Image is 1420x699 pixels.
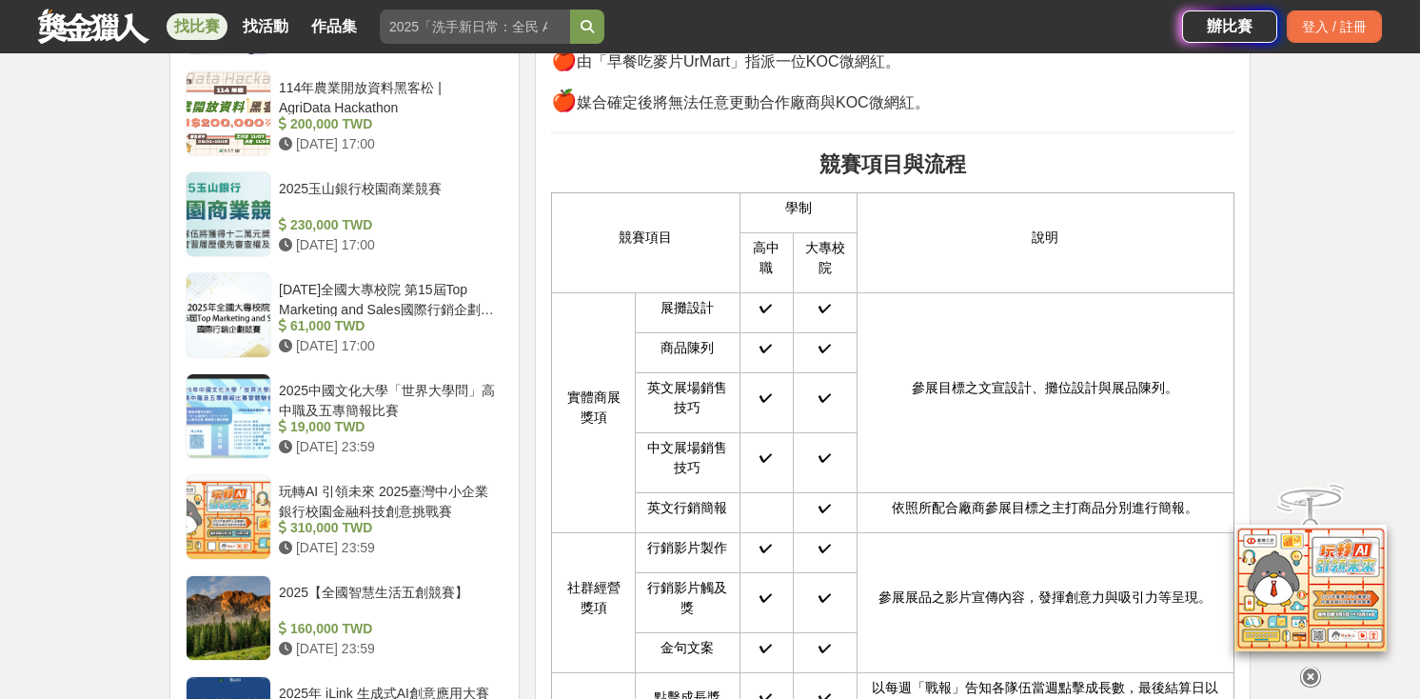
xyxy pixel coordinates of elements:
p: 競賽項目 [562,228,730,248]
span: 🍎 [551,89,577,112]
a: 找比賽 [167,13,227,40]
input: 2025「洗手新日常：全民 ALL IN」洗手歌全台徵選 [380,10,570,44]
p: 英文行銷簡報 [645,498,729,518]
div: [DATE] 17:00 [279,235,496,255]
p: ✔ [750,338,783,358]
a: 2025中國文化大學「世界大學問」高中職及五專簡報比賽 19,000 TWD [DATE] 23:59 [186,373,503,459]
p: ✔ [803,498,847,518]
p: 商品陳列 [645,338,729,358]
div: [DATE]全國大專校院 第15屆Top Marketing and Sales國際行銷企劃競賽 [279,280,496,316]
p: ✔ [750,538,783,558]
span: 🍎 [551,48,577,71]
a: 114年農業開放資料黑客松 | AgriData Hackathon 200,000 TWD [DATE] 17:00 [186,70,503,156]
p: 依照所配合廠商參展目標之主打商品分別進行簡報。 [867,498,1224,518]
a: 作品集 [304,13,365,40]
div: 200,000 TWD [279,114,496,134]
a: 找活動 [235,13,296,40]
p: 說明 [867,228,1224,248]
a: [DATE]全國大專校院 第15屆Top Marketing and Sales國際行銷企劃競賽 61,000 TWD [DATE] 17:00 [186,272,503,358]
p: 金句文案 [645,638,729,658]
div: 登入 / 註冊 [1287,10,1382,43]
div: [DATE] 23:59 [279,437,496,457]
div: 玩轉AI 引領未來 2025臺灣中小企業銀行校園金融科技創意挑戰賽 [279,482,496,518]
p: ✔ [803,298,847,318]
a: 2025玉山銀行校園商業競賽 230,000 TWD [DATE] 17:00 [186,171,503,257]
p: ✔ [750,448,783,468]
p: 行銷影片觸及獎 [645,578,729,618]
p: ✔ [803,388,847,408]
p: 學制 [750,198,847,218]
p: ✔ [803,448,847,468]
p: 高中職 [750,238,783,278]
p: ✔ [750,298,783,318]
p: ✔ [803,588,847,608]
div: 230,000 TWD [279,215,496,235]
p: 英文展場銷售技巧 [645,378,729,418]
span: 媒合確定後將無法任意更動合作廠商與KOC微網紅。 [577,94,930,110]
div: 2025玉山銀行校園商業競賽 [279,179,496,215]
p: ✔ [803,338,847,358]
div: 2025中國文化大學「世界大學問」高中職及五專簡報比賽 [279,381,496,417]
strong: 競賽項目與流程 [819,152,966,176]
p: ✔ [750,638,783,658]
div: [DATE] 17:00 [279,336,496,356]
div: 19,000 TWD [279,417,496,437]
div: 310,000 TWD [279,518,496,538]
p: 參展展品之影片宣傳內容，發揮創意力與吸引力等呈現。 [867,588,1224,608]
p: 大專校院 [803,238,847,278]
div: 61,000 TWD [279,316,496,336]
div: 160,000 TWD [279,619,496,639]
p: 社群經營獎項 [562,578,625,618]
p: 展攤設計 [645,298,729,318]
a: 辦比賽 [1182,10,1277,43]
p: 實體商展獎項 [562,388,625,428]
span: 由「早餐吃麥片UrMart」指派一位KOC微網紅。 [577,53,900,70]
p: 行銷影片製作 [645,538,729,558]
div: [DATE] 17:00 [279,134,496,154]
p: ✔ [803,538,847,558]
a: 2025【全國智慧生活五創競賽】 160,000 TWD [DATE] 23:59 [186,575,503,661]
div: [DATE] 23:59 [279,538,496,558]
div: [DATE] 23:59 [279,639,496,659]
img: d2146d9a-e6f6-4337-9592-8cefde37ba6b.png [1234,525,1387,651]
p: ✔ [803,638,847,658]
p: 參展目標之文宣設計、攤位設計與展品陳列。 [867,378,1224,398]
a: 玩轉AI 引領未來 2025臺灣中小企業銀行校園金融科技創意挑戰賽 310,000 TWD [DATE] 23:59 [186,474,503,560]
div: 2025【全國智慧生活五創競賽】 [279,583,496,619]
p: ✔ [750,588,783,608]
p: 中文展場銷售技巧 [645,438,729,478]
div: 114年農業開放資料黑客松 | AgriData Hackathon [279,78,496,114]
p: ✔ [750,388,783,408]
